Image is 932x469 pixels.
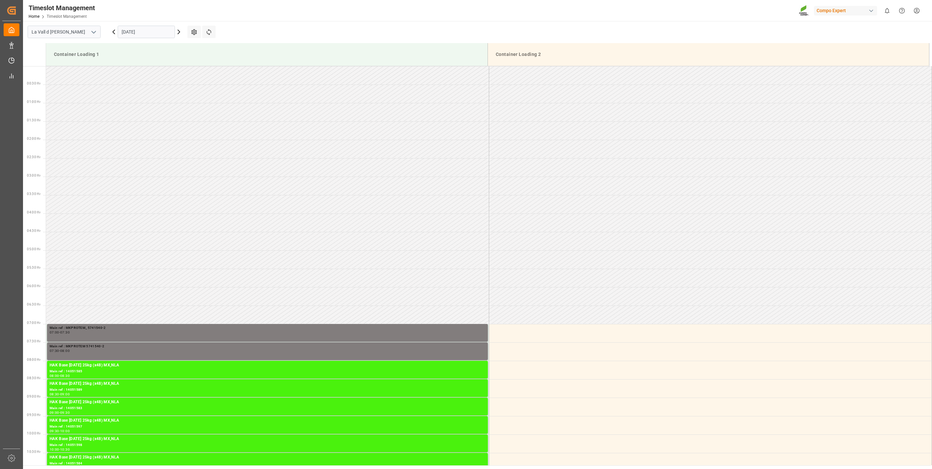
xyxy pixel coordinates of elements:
div: 09:30 [50,430,59,432]
div: Main ref : 14051597 [50,424,485,430]
div: Main ref : 14051585 [50,369,485,374]
img: Screenshot%202023-09-29%20at%2010.02.21.png_1712312052.png [799,5,809,16]
div: Container Loading 2 [493,48,924,61]
button: open menu [88,27,98,37]
button: Help Center [895,3,909,18]
span: 01:00 Hr [27,100,40,104]
div: 08:30 [60,374,70,377]
span: 07:00 Hr [27,321,40,325]
span: 06:00 Hr [27,284,40,288]
span: 06:30 Hr [27,303,40,306]
span: 04:30 Hr [27,229,40,233]
span: 09:30 Hr [27,413,40,417]
span: 01:30 Hr [27,118,40,122]
div: Main ref : 14051589 [50,387,485,393]
div: Main ref : MKP ROTEM_ 5741540-2 [50,325,485,331]
div: 09:30 [60,411,70,414]
span: 03:30 Hr [27,192,40,196]
div: 09:00 [50,411,59,414]
div: HAK Base [DATE] 25kg (x48) MX,NLA [50,399,485,406]
div: HAK Base [DATE] 25kg (x48) MX,NLA [50,381,485,387]
div: 09:00 [60,393,70,396]
div: - [59,331,60,334]
span: 02:00 Hr [27,137,40,140]
div: Main ref : 14051584 [50,461,485,466]
input: DD.MM.YYYY [118,26,175,38]
button: Compo Expert [814,4,880,17]
span: 09:00 Hr [27,395,40,398]
span: 00:30 Hr [27,82,40,85]
div: 07:30 [50,349,59,352]
div: 08:00 [50,374,59,377]
div: Main ref : MKP ROTEM 5741540-2 [50,344,485,349]
span: 03:00 Hr [27,174,40,177]
span: 05:30 Hr [27,266,40,269]
div: - [59,448,60,451]
div: Compo Expert [814,6,877,15]
div: - [59,393,60,396]
div: 10:00 [50,448,59,451]
div: 08:00 [60,349,70,352]
div: - [59,430,60,432]
div: - [59,411,60,414]
div: 10:30 [60,448,70,451]
div: Timeslot Management [29,3,95,13]
div: 07:00 [50,331,59,334]
div: HAK Base [DATE] 25kg (x48) MX,NLA [50,454,485,461]
div: Container Loading 1 [51,48,482,61]
div: HAK Base [DATE] 25kg (x48) MX,NLA [50,417,485,424]
button: show 0 new notifications [880,3,895,18]
div: 08:30 [50,393,59,396]
div: - [59,374,60,377]
span: 02:30 Hr [27,155,40,159]
div: Main ref : 14051598 [50,442,485,448]
a: Home [29,14,39,19]
div: HAK Base [DATE] 25kg (x48) MX,NLA [50,436,485,442]
div: 07:30 [60,331,70,334]
span: 10:30 Hr [27,450,40,454]
span: 05:00 Hr [27,247,40,251]
div: 10:00 [60,430,70,432]
span: 08:00 Hr [27,358,40,361]
span: 10:00 Hr [27,432,40,435]
input: Type to search/select [28,26,101,38]
span: 08:30 Hr [27,376,40,380]
div: Main ref : 14051583 [50,406,485,411]
div: - [59,349,60,352]
span: 04:00 Hr [27,210,40,214]
span: 07:30 Hr [27,339,40,343]
div: HAK Base [DATE] 25kg (x48) MX,NLA [50,362,485,369]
